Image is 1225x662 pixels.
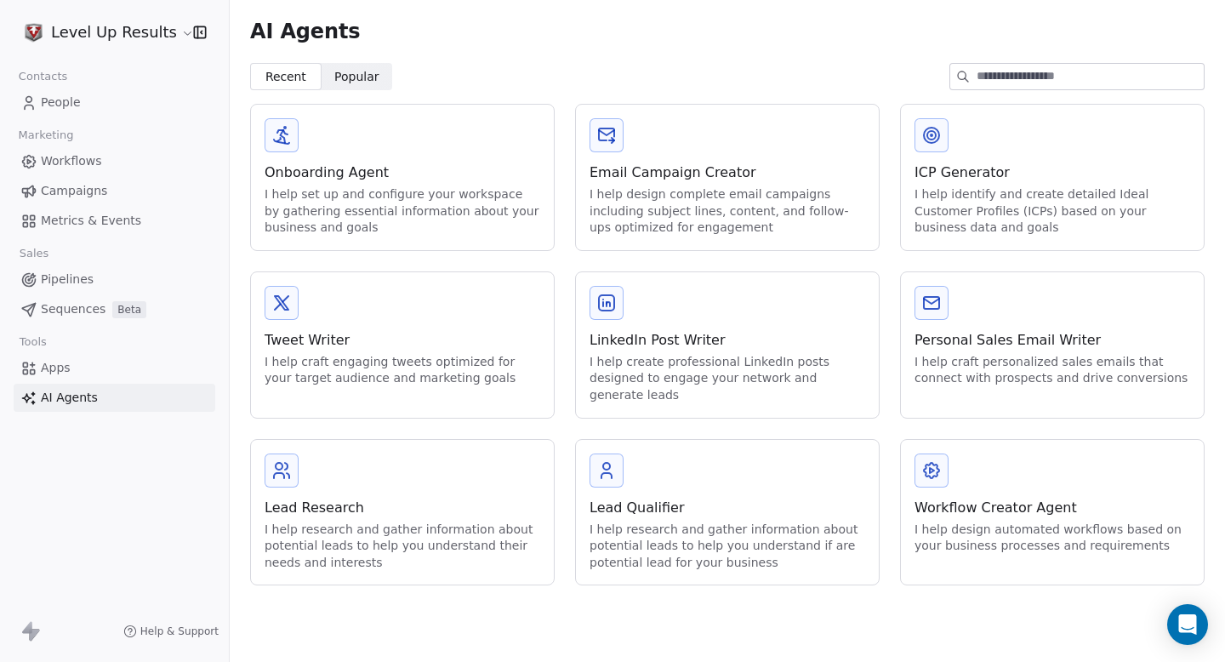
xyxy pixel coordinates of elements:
[14,265,215,294] a: Pipelines
[41,389,98,407] span: AI Agents
[51,21,177,43] span: Level Up Results
[123,625,219,638] a: Help & Support
[590,498,865,518] div: Lead Qualifier
[14,384,215,412] a: AI Agents
[14,354,215,382] a: Apps
[14,295,215,323] a: SequencesBeta
[112,301,146,318] span: Beta
[590,330,865,351] div: LinkedIn Post Writer
[41,271,94,288] span: Pipelines
[140,625,219,638] span: Help & Support
[12,241,56,266] span: Sales
[1167,604,1208,645] div: Open Intercom Messenger
[41,359,71,377] span: Apps
[20,18,181,47] button: Level Up Results
[590,186,865,237] div: I help design complete email campaigns including subject lines, content, and follow-ups optimized...
[24,22,44,43] img: 3d%20gray%20logo%20cropped.png
[590,354,865,404] div: I help create professional LinkedIn posts designed to engage your network and generate leads
[12,329,54,355] span: Tools
[265,163,540,183] div: Onboarding Agent
[41,94,81,111] span: People
[914,354,1190,387] div: I help craft personalized sales emails that connect with prospects and drive conversions
[265,354,540,387] div: I help craft engaging tweets optimized for your target audience and marketing goals
[14,207,215,235] a: Metrics & Events
[265,186,540,237] div: I help set up and configure your workspace by gathering essential information about your business...
[334,68,379,86] span: Popular
[590,522,865,572] div: I help research and gather information about potential leads to help you understand if are potent...
[265,522,540,572] div: I help research and gather information about potential leads to help you understand their needs a...
[914,186,1190,237] div: I help identify and create detailed Ideal Customer Profiles (ICPs) based on your business data an...
[590,163,865,183] div: Email Campaign Creator
[14,177,215,205] a: Campaigns
[914,522,1190,555] div: I help design automated workflows based on your business processes and requirements
[14,88,215,117] a: People
[265,330,540,351] div: Tweet Writer
[265,498,540,518] div: Lead Research
[11,123,81,148] span: Marketing
[250,19,360,44] span: AI Agents
[914,498,1190,518] div: Workflow Creator Agent
[41,182,107,200] span: Campaigns
[41,300,105,318] span: Sequences
[914,163,1190,183] div: ICP Generator
[914,330,1190,351] div: Personal Sales Email Writer
[41,152,102,170] span: Workflows
[41,212,141,230] span: Metrics & Events
[11,64,75,89] span: Contacts
[14,147,215,175] a: Workflows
